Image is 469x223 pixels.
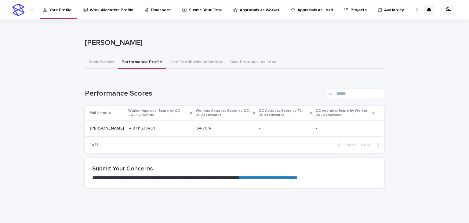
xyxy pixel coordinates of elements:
[85,56,118,69] button: Basic Details
[85,137,103,152] p: 1 of 1
[333,142,358,148] button: Back
[196,125,212,131] p: 94.70%
[315,108,371,119] p: QC Appraisal Score by Worker - 2023 Onwards
[361,143,374,147] span: Next
[85,89,324,98] h1: Performance Scores
[226,56,280,69] button: Give Feedback as Lead
[326,89,384,98] input: Search
[85,38,382,47] p: [PERSON_NAME]
[196,108,252,119] p: Workers Accuracy Score by QC - 2023 Onwards
[358,142,384,148] button: Next
[118,56,166,69] button: Performance Profile
[259,125,262,131] p: -
[259,108,308,119] p: QC Accuracy Score by TL - 2023 Onwards
[85,121,384,136] tr: [PERSON_NAME][PERSON_NAME] 4.8711538461538464.871153846153846 94.70%94.70% -- --
[316,125,318,131] p: -
[343,143,356,147] span: Back
[128,108,188,119] p: Worker Appraisal Score by QC - 2023 Onwards
[90,125,125,131] p: Shameen Javed
[129,125,161,131] p: 4.871153846153846
[92,165,377,172] h2: Submit Your Concerns
[166,56,226,69] button: Give Feedbacks as Worker
[444,5,454,15] div: SJ
[12,4,24,16] img: stacker-logo-s-only.png
[90,110,107,116] p: Full Name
